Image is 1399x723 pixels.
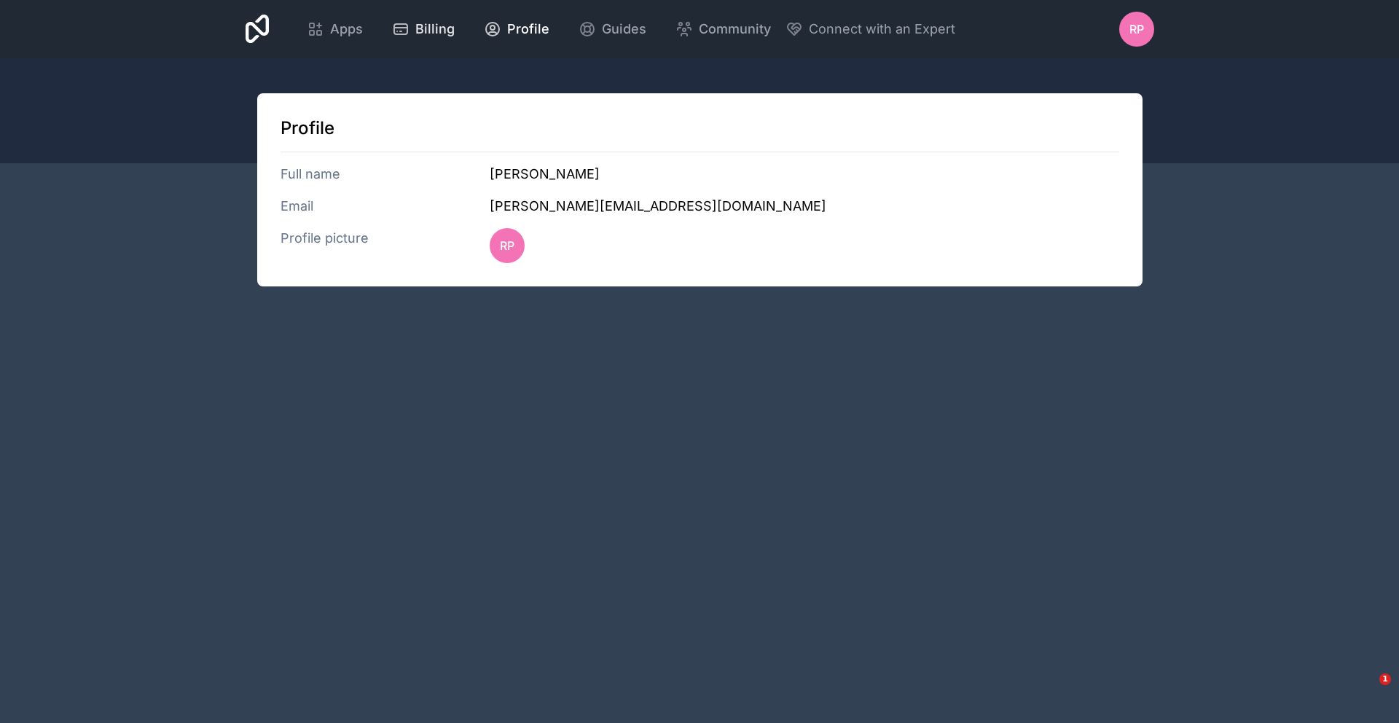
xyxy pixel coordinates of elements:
h3: Full name [281,164,490,184]
span: RP [1129,20,1144,38]
a: Profile [472,13,561,45]
span: Profile [507,19,549,39]
span: Community [699,19,771,39]
a: Billing [380,13,466,45]
span: Apps [330,19,363,39]
h3: Profile picture [281,228,490,263]
span: Connect with an Expert [809,19,955,39]
iframe: Intercom live chat [1349,673,1384,708]
h3: [PERSON_NAME][EMAIL_ADDRESS][DOMAIN_NAME] [490,196,1118,216]
span: RP [500,237,514,254]
button: Connect with an Expert [785,19,955,39]
span: 1 [1379,673,1391,685]
h3: [PERSON_NAME] [490,164,1118,184]
a: Apps [295,13,375,45]
span: Guides [602,19,646,39]
a: Community [664,13,783,45]
h3: Email [281,196,490,216]
a: Guides [567,13,658,45]
span: Billing [415,19,455,39]
h1: Profile [281,117,1119,140]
